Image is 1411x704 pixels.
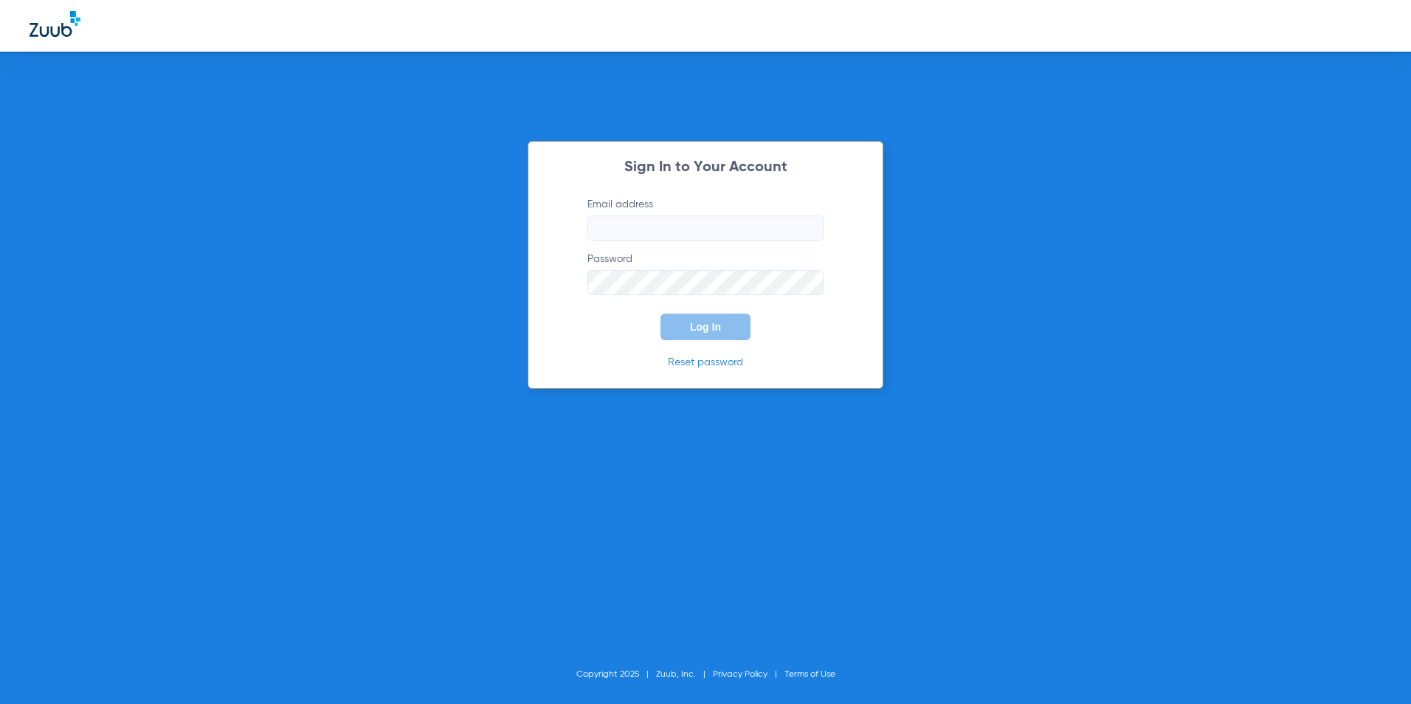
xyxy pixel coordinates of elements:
label: Email address [587,197,824,241]
a: Terms of Use [784,670,835,679]
input: Email address [587,215,824,241]
a: Privacy Policy [713,670,767,679]
img: Zuub Logo [30,11,80,37]
label: Password [587,252,824,295]
span: Log In [690,321,721,333]
input: Password [587,270,824,295]
li: Copyright 2025 [576,667,656,682]
li: Zuub, Inc. [656,667,713,682]
button: Log In [660,314,751,340]
a: Reset password [668,357,743,367]
h2: Sign In to Your Account [565,160,846,175]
